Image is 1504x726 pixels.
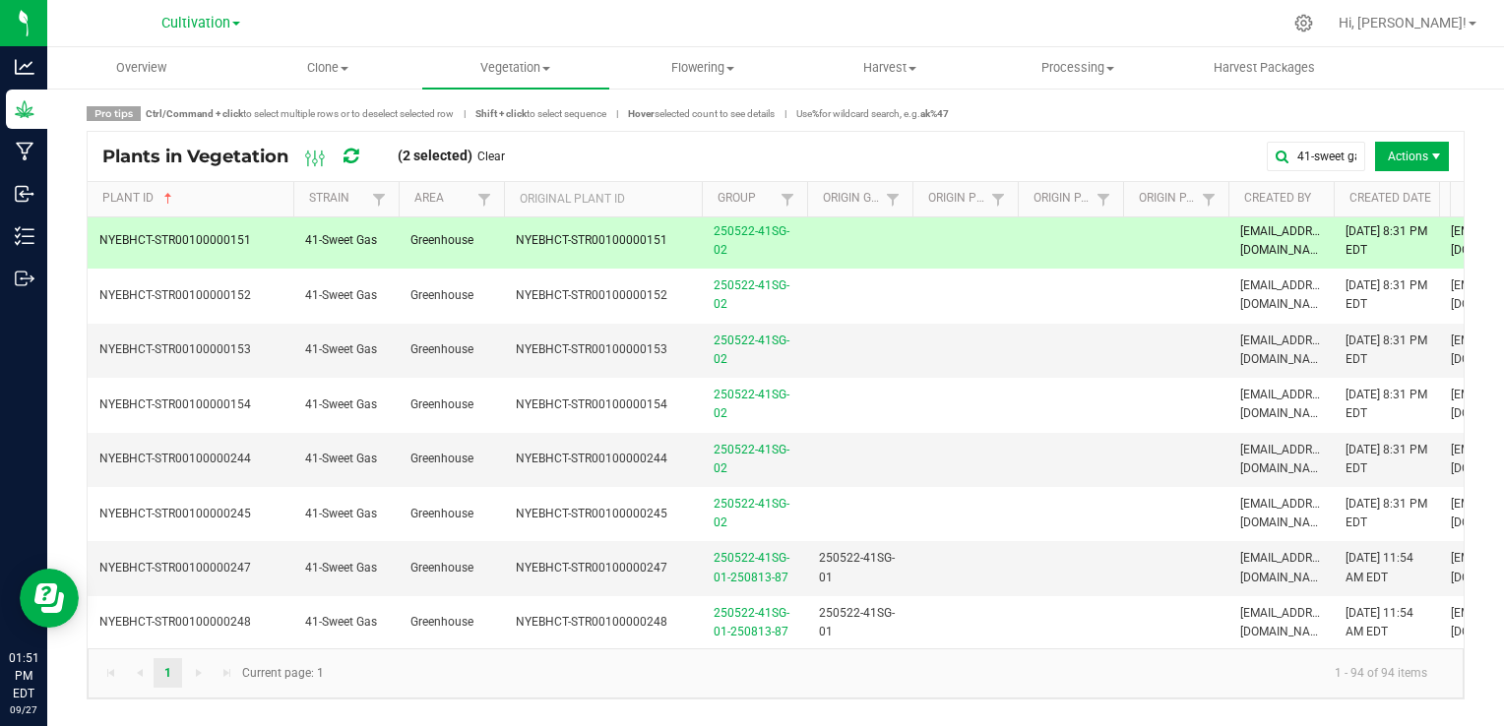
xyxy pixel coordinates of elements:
[305,561,377,575] span: 41-Sweet Gas
[102,191,285,207] a: Plant IDSortable
[305,507,377,520] span: 41-Sweet Gas
[714,606,789,638] a: 250522-41SG-01-250813-87
[983,47,1170,89] a: Processing
[714,224,789,257] a: 250522-41SG-02
[1187,59,1342,77] span: Harvest Packages
[1346,333,1427,366] span: [DATE] 8:31 PM EDT
[1346,224,1427,257] span: [DATE] 8:31 PM EDT
[1171,47,1358,89] a: Harvest Packages
[99,452,251,465] span: NYEBHCT-STR00100000244
[305,342,377,356] span: 41-Sweet Gas
[1034,191,1091,207] a: Origin Package IDSortable
[1197,187,1221,212] a: Filter
[410,452,473,465] span: Greenhouse
[986,187,1010,212] a: Filter
[1092,187,1115,212] a: Filter
[235,59,420,77] span: Clone
[410,507,473,520] span: Greenhouse
[477,149,505,165] a: Clear
[422,47,609,89] a: Vegetation
[1244,191,1326,207] a: Created BySortable
[146,108,454,119] span: to select multiple rows or to deselect selected row
[99,615,251,629] span: NYEBHCT-STR00100000248
[775,106,796,121] span: |
[305,452,377,465] span: 41-Sweet Gas
[475,108,606,119] span: to select sequence
[1267,142,1365,171] input: Search
[15,269,34,288] inline-svg: Outbound
[881,187,905,212] a: Filter
[1346,551,1413,583] span: [DATE] 11:54 AM EDT
[606,106,628,121] span: |
[1375,142,1449,171] li: Actions
[718,191,775,207] a: GroupSortable
[819,606,895,638] span: 250522-41SG-01
[1291,14,1316,32] div: Manage settings
[234,47,421,89] a: Clone
[90,59,193,77] span: Overview
[102,140,520,173] div: Plants in Vegetation
[1346,388,1427,420] span: [DATE] 8:31 PM EDT
[823,191,880,207] a: Origin GroupSortable
[15,142,34,161] inline-svg: Manufacturing
[796,47,983,89] a: Harvest
[367,187,391,212] a: Filter
[1346,278,1427,311] span: [DATE] 8:31 PM EDT
[516,233,667,247] span: NYEBHCT-STR00100000151
[88,648,1464,698] kendo-pager: Current page: 1
[475,108,527,119] strong: Shift + click
[1346,606,1413,638] span: [DATE] 11:54 AM EDT
[1240,497,1336,529] span: [EMAIL_ADDRESS][DOMAIN_NAME]
[1240,333,1336,366] span: [EMAIL_ADDRESS][DOMAIN_NAME]
[797,59,982,77] span: Harvest
[87,106,141,121] span: Pro tips
[819,551,895,583] span: 250522-41SG-01
[609,47,796,89] a: Flowering
[1240,443,1336,475] span: [EMAIL_ADDRESS][DOMAIN_NAME]
[1240,224,1336,257] span: [EMAIL_ADDRESS][DOMAIN_NAME]
[336,657,1443,690] kendo-pager-info: 1 - 94 of 94 items
[628,108,655,119] strong: Hover
[928,191,985,207] a: Origin PlantSortable
[410,288,473,302] span: Greenhouse
[161,15,230,31] span: Cultivation
[714,388,789,420] a: 250522-41SG-02
[516,615,667,629] span: NYEBHCT-STR00100000248
[47,47,234,89] a: Overview
[714,551,789,583] a: 250522-41SG-01-250813-87
[305,288,377,302] span: 41-Sweet Gas
[422,59,609,77] span: Vegetation
[516,452,667,465] span: NYEBHCT-STR00100000244
[714,443,789,475] a: 250522-41SG-02
[9,702,38,717] p: 09/27
[454,106,475,121] span: |
[305,397,377,411] span: 41-Sweet Gas
[516,288,667,302] span: NYEBHCT-STR00100000152
[516,397,667,411] span: NYEBHCT-STR00100000154
[305,233,377,247] span: 41-Sweet Gas
[305,615,377,629] span: 41-Sweet Gas
[984,59,1169,77] span: Processing
[628,108,775,119] span: selected count to see details
[776,187,799,212] a: Filter
[1240,278,1336,311] span: [EMAIL_ADDRESS][DOMAIN_NAME]
[410,233,473,247] span: Greenhouse
[154,658,182,688] a: Page 1
[398,148,472,163] span: (2 selected)
[610,59,795,77] span: Flowering
[15,184,34,204] inline-svg: Inbound
[1240,388,1336,420] span: [EMAIL_ADDRESS][DOMAIN_NAME]
[9,649,38,702] p: 01:51 PM EDT
[20,569,79,628] iframe: Resource center
[15,226,34,246] inline-svg: Inventory
[796,108,949,119] span: Use for wildcard search, e.g.
[99,342,251,356] span: NYEBHCT-STR00100000153
[410,397,473,411] span: Greenhouse
[504,182,702,217] th: Original Plant ID
[99,288,251,302] span: NYEBHCT-STR00100000152
[410,342,473,356] span: Greenhouse
[160,191,176,207] span: Sortable
[714,333,789,366] a: 250522-41SG-02
[1346,497,1427,529] span: [DATE] 8:31 PM EDT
